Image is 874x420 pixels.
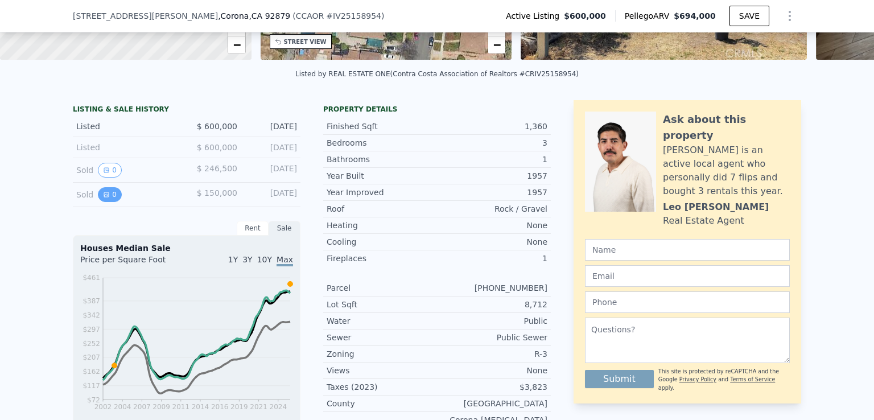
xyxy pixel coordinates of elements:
[284,38,327,46] div: STREET VIEW
[296,11,324,20] span: CCAOR
[327,220,437,231] div: Heating
[197,164,237,173] span: $ 246,500
[73,10,218,22] span: [STREET_ADDRESS][PERSON_NAME]
[437,121,547,132] div: 1,360
[437,282,547,294] div: [PHONE_NUMBER]
[327,348,437,360] div: Zoning
[228,255,238,264] span: 1Y
[269,221,300,236] div: Sale
[437,220,547,231] div: None
[83,297,100,305] tspan: $387
[437,187,547,198] div: 1957
[327,187,437,198] div: Year Improved
[564,10,606,22] span: $600,000
[230,403,248,411] tspan: 2019
[94,403,112,411] tspan: 2002
[218,10,290,22] span: , Corona
[585,265,790,287] input: Email
[277,255,293,266] span: Max
[663,214,744,228] div: Real Estate Agent
[87,396,100,404] tspan: $72
[663,200,769,214] div: Leo [PERSON_NAME]
[658,368,790,392] div: This site is protected by reCAPTCHA and the Google and apply.
[327,121,437,132] div: Finished Sqft
[257,255,272,264] span: 10Y
[192,403,209,411] tspan: 2014
[172,403,190,411] tspan: 2011
[506,10,564,22] span: Active Listing
[250,403,267,411] tspan: 2021
[730,376,775,382] a: Terms of Service
[585,370,654,388] button: Submit
[327,299,437,310] div: Lot Sqft
[488,36,505,53] a: Zoom out
[437,365,547,376] div: None
[76,163,178,178] div: Sold
[76,142,178,153] div: Listed
[73,105,300,116] div: LISTING & SALE HISTORY
[197,188,237,197] span: $ 150,000
[729,6,769,26] button: SAVE
[114,403,131,411] tspan: 2004
[98,163,122,178] button: View historical data
[295,70,579,78] div: Listed by REAL ESTATE ONE (Contra Costa Association of Realtors #CRIV25158954)
[83,340,100,348] tspan: $252
[679,376,716,382] a: Privacy Policy
[327,315,437,327] div: Water
[437,236,547,248] div: None
[437,253,547,264] div: 1
[437,203,547,215] div: Rock / Gravel
[249,11,290,20] span: , CA 92879
[83,326,100,333] tspan: $297
[76,121,178,132] div: Listed
[437,154,547,165] div: 1
[270,403,287,411] tspan: 2024
[83,274,100,282] tspan: $461
[327,154,437,165] div: Bathrooms
[242,255,252,264] span: 3Y
[292,10,384,22] div: ( )
[585,291,790,313] input: Phone
[83,368,100,376] tspan: $162
[80,242,293,254] div: Houses Median Sale
[246,163,297,178] div: [DATE]
[327,365,437,376] div: Views
[326,11,381,20] span: # IV25158954
[437,398,547,409] div: [GEOGRAPHIC_DATA]
[233,38,240,52] span: −
[76,187,178,202] div: Sold
[327,253,437,264] div: Fireplaces
[197,122,237,131] span: $ 600,000
[246,142,297,153] div: [DATE]
[437,299,547,310] div: 8,712
[83,311,100,319] tspan: $342
[133,403,151,411] tspan: 2007
[663,112,790,143] div: Ask about this property
[211,403,229,411] tspan: 2016
[437,381,547,393] div: $3,823
[83,382,100,390] tspan: $117
[327,398,437,409] div: County
[327,282,437,294] div: Parcel
[493,38,501,52] span: −
[585,239,790,261] input: Name
[83,353,100,361] tspan: $207
[246,121,297,132] div: [DATE]
[228,36,245,53] a: Zoom out
[98,187,122,202] button: View historical data
[437,332,547,343] div: Public Sewer
[327,332,437,343] div: Sewer
[327,381,437,393] div: Taxes (2023)
[197,143,237,152] span: $ 600,000
[152,403,170,411] tspan: 2009
[327,137,437,149] div: Bedrooms
[625,10,674,22] span: Pellego ARV
[437,315,547,327] div: Public
[663,143,790,198] div: [PERSON_NAME] is an active local agent who personally did 7 flips and bought 3 rentals this year.
[237,221,269,236] div: Rent
[246,187,297,202] div: [DATE]
[327,170,437,182] div: Year Built
[327,236,437,248] div: Cooling
[327,203,437,215] div: Roof
[323,105,551,114] div: Property details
